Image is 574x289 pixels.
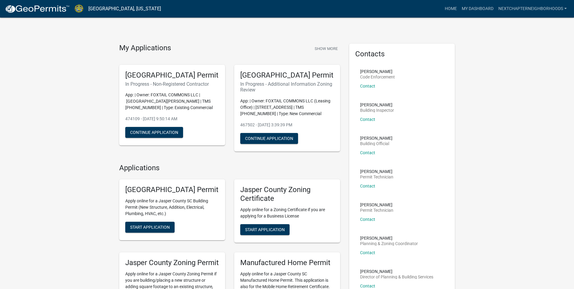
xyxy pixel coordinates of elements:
h5: Contacts [355,50,449,58]
h6: In Progress - Additional Information Zoning Review [240,81,334,93]
a: Contact [360,117,375,122]
p: [PERSON_NAME] [360,136,392,140]
button: Start Application [240,224,290,235]
h5: Manufactured Home Permit [240,258,334,267]
p: Code Enforcement [360,75,395,79]
h6: In Progress - Non-Registered Contractor [125,81,219,87]
p: [PERSON_NAME] [360,269,433,274]
p: Building Official [360,141,392,146]
p: 467502 - [DATE] 3:39:39 PM [240,122,334,128]
img: Jasper County, South Carolina [74,5,84,13]
p: App: | Owner: FOXTAIL COMMONS LLC | [GEOGRAPHIC_DATA][PERSON_NAME] | TMS [PHONE_NUMBER] | Type: E... [125,92,219,111]
p: [PERSON_NAME] [360,236,418,240]
a: Contact [360,84,375,88]
button: Show More [312,44,340,54]
a: Home [442,3,459,15]
h4: Applications [119,164,340,172]
button: Continue Application [240,133,298,144]
span: Start Application [130,225,170,230]
p: [PERSON_NAME] [360,169,393,174]
a: Contact [360,250,375,255]
p: Director of Planning & Building Services [360,275,433,279]
a: Contact [360,284,375,288]
h5: [GEOGRAPHIC_DATA] Permit [125,71,219,80]
p: [PERSON_NAME] [360,203,393,207]
p: Planning & Zoning Coordinator [360,241,418,246]
p: [PERSON_NAME] [360,69,395,74]
a: My Dashboard [459,3,496,15]
h5: Jasper County Zoning Permit [125,258,219,267]
span: Start Application [245,227,285,232]
a: Contact [360,217,375,222]
h5: Jasper County Zoning Certificate [240,185,334,203]
p: [PERSON_NAME] [360,103,394,107]
p: 474109 - [DATE] 9:50:14 AM [125,116,219,122]
p: Building Inspector [360,108,394,112]
p: Permit Technician [360,208,393,212]
h5: [GEOGRAPHIC_DATA] Permit [125,185,219,194]
p: Permit Technician [360,175,393,179]
p: Apply online for a Zoning Certificate if you are applying for a Business License [240,207,334,219]
a: [GEOGRAPHIC_DATA], [US_STATE] [88,4,161,14]
a: Nextchapterneighborhoods [496,3,569,15]
p: Apply online for a Jasper County SC Building Permit (New Structure, Addition, Electrical, Plumbin... [125,198,219,217]
button: Continue Application [125,127,183,138]
a: Contact [360,184,375,188]
a: Contact [360,150,375,155]
h4: My Applications [119,44,171,53]
p: App: | Owner: FOXTAIL COMMONS LLC (Leasing Office) | [STREET_ADDRESS] | TMS [PHONE_NUMBER] | Type... [240,98,334,117]
h5: [GEOGRAPHIC_DATA] Permit [240,71,334,80]
button: Start Application [125,222,175,233]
